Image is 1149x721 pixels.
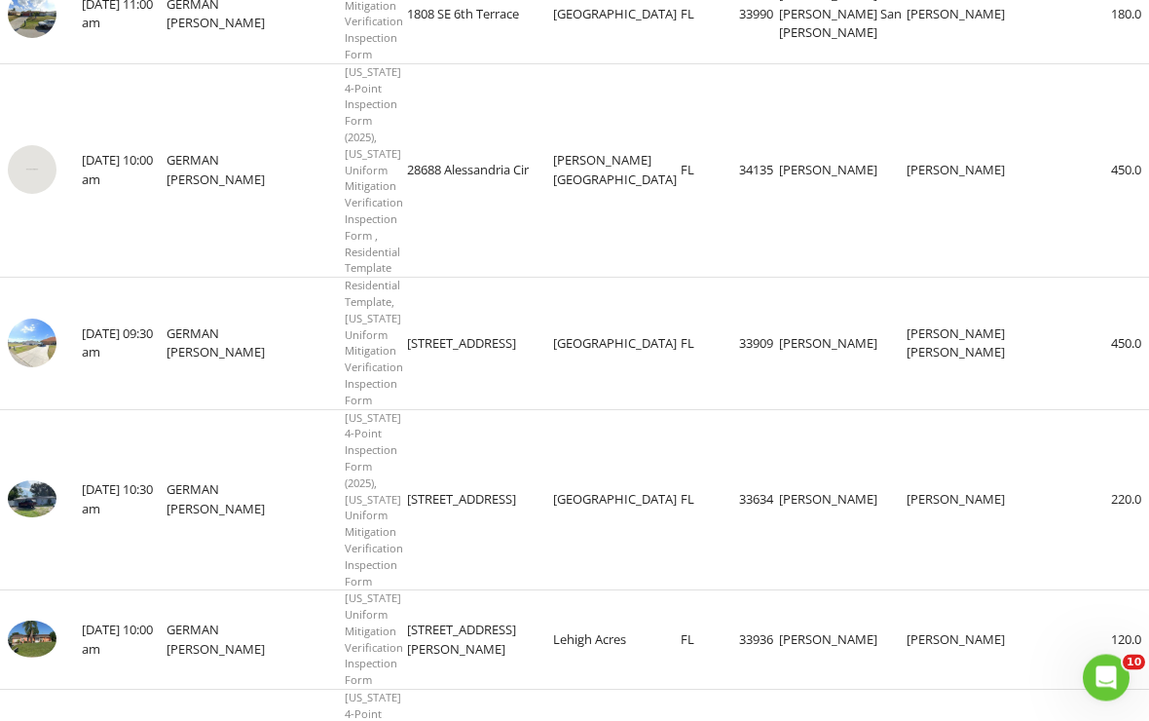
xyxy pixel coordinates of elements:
[82,591,167,691] td: [DATE] 10:00 am
[407,279,553,410] td: [STREET_ADDRESS]
[345,591,403,688] span: [US_STATE] Uniform Mitigation Verification Inspection Form
[167,591,269,691] td: GERMAN [PERSON_NAME]
[167,279,269,410] td: GERMAN [PERSON_NAME]
[345,279,403,408] span: Residential Template, [US_STATE] Uniform Mitigation Verification Inspection Form
[167,410,269,591] td: GERMAN [PERSON_NAME]
[8,320,56,368] img: streetview
[681,279,739,410] td: FL
[553,410,681,591] td: [GEOGRAPHIC_DATA]
[681,64,739,278] td: FL
[779,64,907,278] td: [PERSON_NAME]
[907,64,1009,278] td: [PERSON_NAME]
[553,591,681,691] td: Lehigh Acres
[345,411,403,589] span: [US_STATE] 4-Point Inspection Form (2025), [US_STATE] Uniform Mitigation Verification Inspection ...
[82,279,167,410] td: [DATE] 09:30 am
[739,279,779,410] td: 33909
[407,64,553,278] td: 28688 Alessandria Cir
[907,591,1009,691] td: [PERSON_NAME]
[681,591,739,691] td: FL
[1123,655,1145,670] span: 10
[739,64,779,278] td: 34135
[82,64,167,278] td: [DATE] 10:00 am
[779,410,907,591] td: [PERSON_NAME]
[82,410,167,591] td: [DATE] 10:30 am
[553,279,681,410] td: [GEOGRAPHIC_DATA]
[8,481,56,518] img: 9370308%2Fcover_photos%2F8CSW1CEumrKWGXjNlt1o%2Fsmall.jpg
[779,591,907,691] td: [PERSON_NAME]
[739,410,779,591] td: 33634
[907,410,1009,591] td: [PERSON_NAME]
[553,64,681,278] td: [PERSON_NAME][GEOGRAPHIC_DATA]
[407,410,553,591] td: [STREET_ADDRESS]
[779,279,907,410] td: [PERSON_NAME]
[1083,655,1130,702] iframe: Intercom live chat
[167,64,269,278] td: GERMAN [PERSON_NAME]
[8,622,56,659] img: 9293410%2Fcover_photos%2F7TJSjkvRknB3eet9tRBL%2Fsmall.jpg
[8,146,56,195] img: streetview
[407,591,553,691] td: [STREET_ADDRESS][PERSON_NAME]
[907,279,1009,410] td: [PERSON_NAME] [PERSON_NAME]
[345,65,403,277] span: [US_STATE] 4-Point Inspection Form (2025), [US_STATE] Uniform Mitigation Verification Inspection ...
[681,410,739,591] td: FL
[739,591,779,691] td: 33936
